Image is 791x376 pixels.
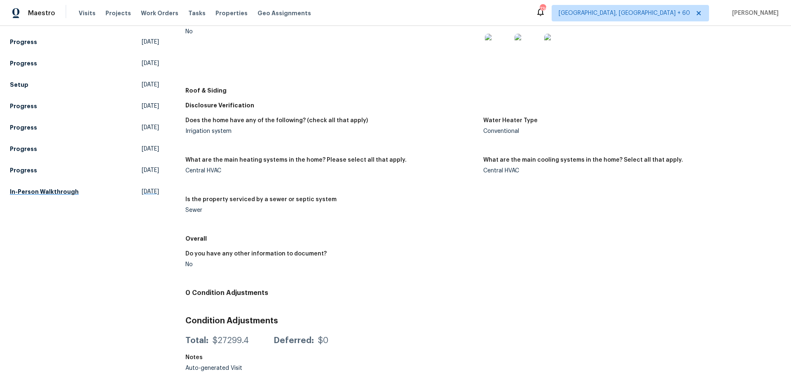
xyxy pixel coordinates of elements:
div: $27299.4 [213,337,249,345]
a: Progress[DATE] [10,56,159,71]
span: Visits [79,9,96,17]
h5: Disclosure Verification [185,101,781,109]
div: Sewer [185,207,477,213]
div: 730 [540,5,545,13]
a: Progress[DATE] [10,35,159,49]
h5: What are the main cooling systems in the home? Select all that apply. [483,157,683,163]
h4: 0 Condition Adjustments [185,289,781,297]
h5: Roof & Siding [185,86,781,95]
h5: Water Heater Type [483,118,538,123]
h5: Progress [10,123,37,132]
span: [DATE] [142,123,159,132]
div: Auto-generated Visit [185,365,364,371]
h5: In-Person Walkthrough [10,188,79,196]
div: No [185,29,477,35]
h5: Notes [185,355,203,360]
div: $0 [318,337,328,345]
a: Progress[DATE] [10,163,159,178]
span: Tasks [188,10,206,16]
span: [DATE] [142,145,159,153]
h5: Progress [10,145,37,153]
span: Properties [215,9,248,17]
span: [DATE] [142,166,159,174]
div: Conventional [483,128,775,134]
h5: Progress [10,38,37,46]
div: Central HVAC [185,168,477,174]
a: In-Person Walkthrough[DATE] [10,184,159,199]
span: Work Orders [141,9,178,17]
span: Projects [105,9,131,17]
h5: Is the property serviced by a sewer or septic system [185,197,337,202]
h5: Progress [10,102,37,110]
span: [GEOGRAPHIC_DATA], [GEOGRAPHIC_DATA] + 60 [559,9,690,17]
span: [DATE] [142,59,159,67]
div: No [185,262,477,267]
span: [DATE] [142,38,159,46]
span: [DATE] [142,81,159,89]
span: [PERSON_NAME] [729,9,779,17]
h5: Setup [10,81,28,89]
div: Deferred: [274,337,314,345]
span: [DATE] [142,188,159,196]
a: Setup[DATE] [10,77,159,92]
h5: Does the home have any of the following? (check all that apply) [185,118,368,123]
div: Irrigation system [185,128,477,134]
div: Central HVAC [483,168,775,174]
a: Progress[DATE] [10,142,159,156]
h5: Overall [185,234,781,243]
span: Geo Assignments [257,9,311,17]
span: [DATE] [142,102,159,110]
a: Progress[DATE] [10,99,159,114]
h5: What are the main heating systems in the home? Please select all that apply. [185,157,407,163]
h5: Do you have any other information to document? [185,251,327,257]
a: Progress[DATE] [10,120,159,135]
span: Maestro [28,9,55,17]
div: Total: [185,337,208,345]
h5: Progress [10,59,37,67]
h5: Progress [10,166,37,174]
h3: Condition Adjustments [185,317,781,325]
